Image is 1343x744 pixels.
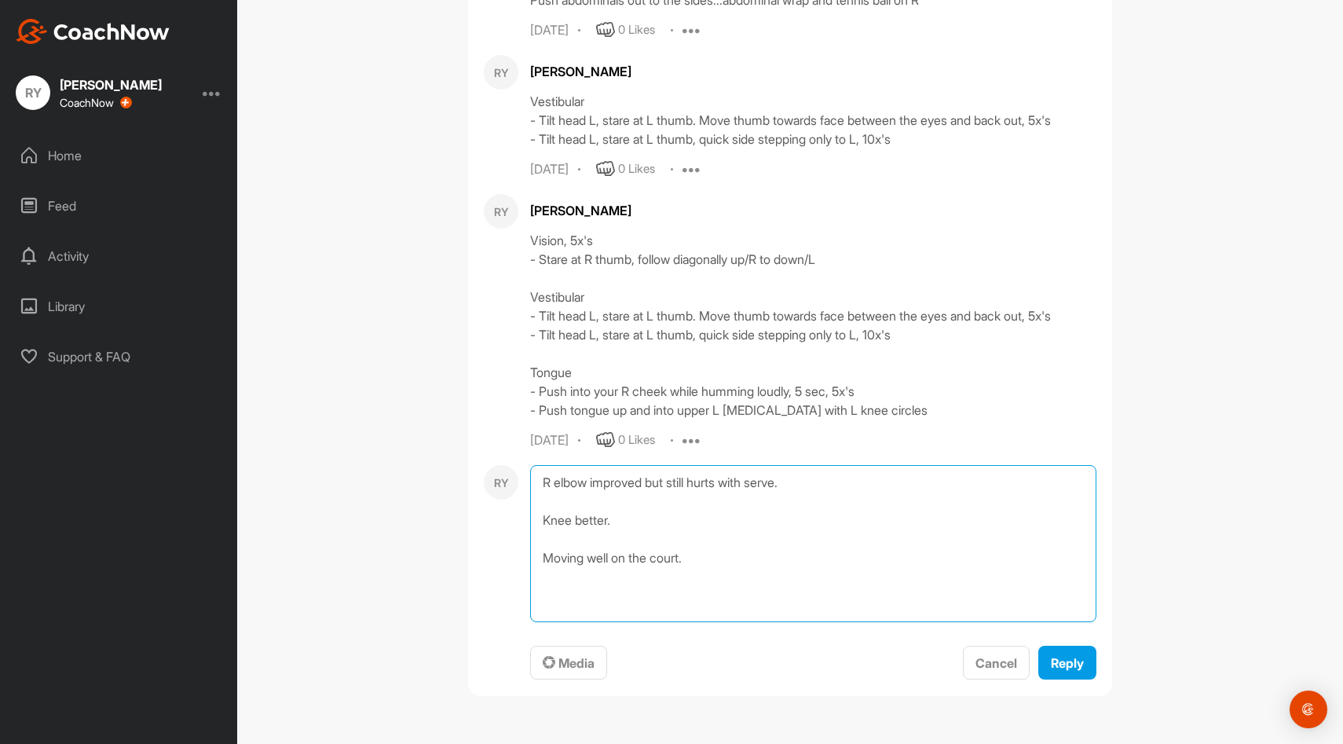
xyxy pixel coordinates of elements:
[9,287,230,326] div: Library
[16,19,170,44] img: CoachNow
[9,337,230,376] div: Support & FAQ
[530,433,569,449] div: [DATE]
[60,79,162,91] div: [PERSON_NAME]
[484,194,518,229] div: RY
[543,655,595,671] span: Media
[1038,646,1096,680] button: Reply
[618,160,655,178] div: 0 Likes
[1051,655,1084,671] span: Reply
[530,646,607,680] button: Media
[1290,691,1327,728] div: Open Intercom Messenger
[618,21,655,39] div: 0 Likes
[530,201,1096,220] div: [PERSON_NAME]
[530,92,1096,148] div: Vestibular - Tilt head L, stare at L thumb. Move thumb towards face between the eyes and back out...
[530,62,1096,81] div: [PERSON_NAME]
[9,136,230,175] div: Home
[16,75,50,110] div: RY
[530,23,569,38] div: [DATE]
[963,646,1030,680] button: Cancel
[530,231,1096,420] div: Vision, 5x's - Stare at R thumb, follow diagonally up/R to down/L Vestibular - Tilt head L, stare...
[9,186,230,225] div: Feed
[484,55,518,90] div: RY
[484,465,518,500] div: RY
[975,655,1017,671] span: Cancel
[9,236,230,276] div: Activity
[530,465,1096,622] textarea: R elbow improved but still hurts with serve. Knee better. Moving well on the court.
[618,431,655,449] div: 0 Likes
[530,162,569,178] div: [DATE]
[60,97,132,109] div: CoachNow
